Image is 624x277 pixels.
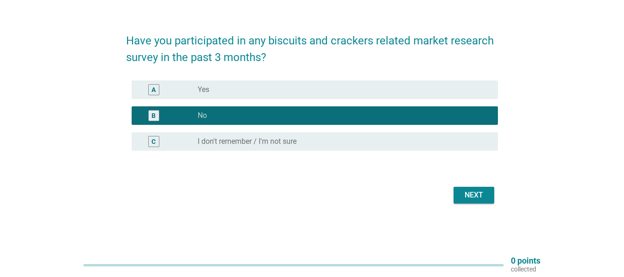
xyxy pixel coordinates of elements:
[511,257,540,265] p: 0 points
[198,137,297,146] label: I don't remember / I'm not sure
[454,187,494,203] button: Next
[198,85,209,94] label: Yes
[151,111,156,120] div: B
[511,265,540,273] p: collected
[151,85,156,94] div: A
[126,23,498,66] h2: Have you participated in any biscuits and crackers related market research survey in the past 3 m...
[198,111,207,120] label: No
[461,190,487,201] div: Next
[151,136,156,146] div: C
